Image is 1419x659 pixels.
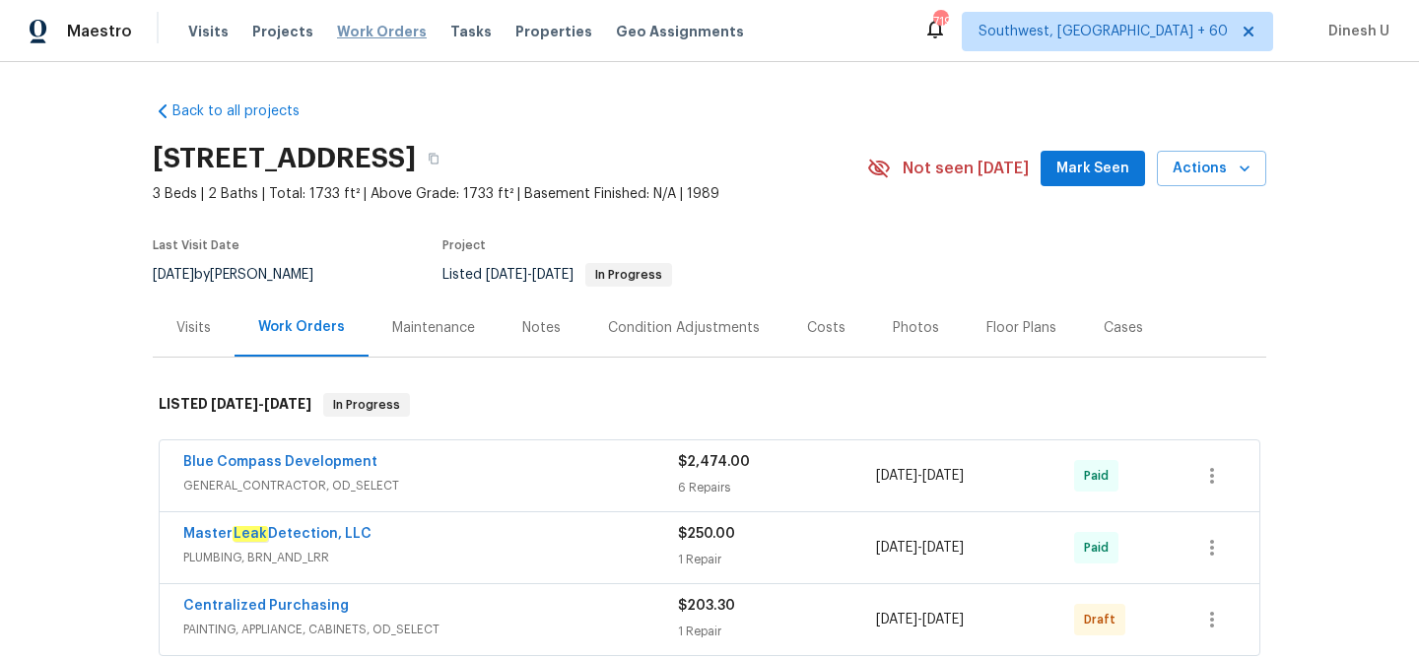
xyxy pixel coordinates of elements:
[67,22,132,41] span: Maestro
[183,548,678,567] span: PLUMBING, BRN_AND_LRR
[1041,151,1145,187] button: Mark Seen
[211,397,311,411] span: -
[515,22,592,41] span: Properties
[183,476,678,495] span: GENERAL_CONTRACTOR, OD_SELECT
[678,599,735,613] span: $203.30
[442,239,486,251] span: Project
[153,101,342,121] a: Back to all projects
[1173,157,1250,181] span: Actions
[876,613,917,626] span: [DATE]
[678,478,876,497] div: 6 Repairs
[979,22,1228,41] span: Southwest, [GEOGRAPHIC_DATA] + 60
[450,25,492,38] span: Tasks
[183,526,372,542] a: MasterLeakDetection, LLC
[587,269,670,281] span: In Progress
[188,22,229,41] span: Visits
[608,318,760,338] div: Condition Adjustments
[486,268,574,282] span: -
[986,318,1056,338] div: Floor Plans
[153,268,194,282] span: [DATE]
[264,397,311,411] span: [DATE]
[922,469,964,483] span: [DATE]
[252,22,313,41] span: Projects
[153,263,337,287] div: by [PERSON_NAME]
[876,538,964,558] span: -
[325,395,408,415] span: In Progress
[678,455,750,469] span: $2,474.00
[258,317,345,337] div: Work Orders
[922,613,964,626] span: [DATE]
[876,541,917,555] span: [DATE]
[233,526,268,542] em: Leak
[616,22,744,41] span: Geo Assignments
[933,12,947,32] div: 719
[678,527,735,541] span: $250.00
[922,541,964,555] span: [DATE]
[153,239,239,251] span: Last Visit Date
[442,268,672,282] span: Listed
[876,466,964,486] span: -
[486,268,527,282] span: [DATE]
[876,469,917,483] span: [DATE]
[678,622,876,641] div: 1 Repair
[183,599,349,613] a: Centralized Purchasing
[1084,538,1116,558] span: Paid
[153,184,867,204] span: 3 Beds | 2 Baths | Total: 1733 ft² | Above Grade: 1733 ft² | Basement Finished: N/A | 1989
[153,149,416,168] h2: [STREET_ADDRESS]
[876,610,964,629] span: -
[159,393,311,417] h6: LISTED
[211,397,258,411] span: [DATE]
[532,268,574,282] span: [DATE]
[1056,157,1129,181] span: Mark Seen
[893,318,939,338] div: Photos
[1104,318,1143,338] div: Cases
[153,373,1266,436] div: LISTED [DATE]-[DATE]In Progress
[522,318,561,338] div: Notes
[416,141,451,176] button: Copy Address
[1084,466,1116,486] span: Paid
[392,318,475,338] div: Maintenance
[176,318,211,338] div: Visits
[337,22,427,41] span: Work Orders
[678,550,876,569] div: 1 Repair
[183,455,377,469] a: Blue Compass Development
[1084,610,1123,629] span: Draft
[1157,151,1266,187] button: Actions
[903,159,1029,178] span: Not seen [DATE]
[1320,22,1389,41] span: Dinesh U
[807,318,845,338] div: Costs
[183,620,678,639] span: PAINTING, APPLIANCE, CABINETS, OD_SELECT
